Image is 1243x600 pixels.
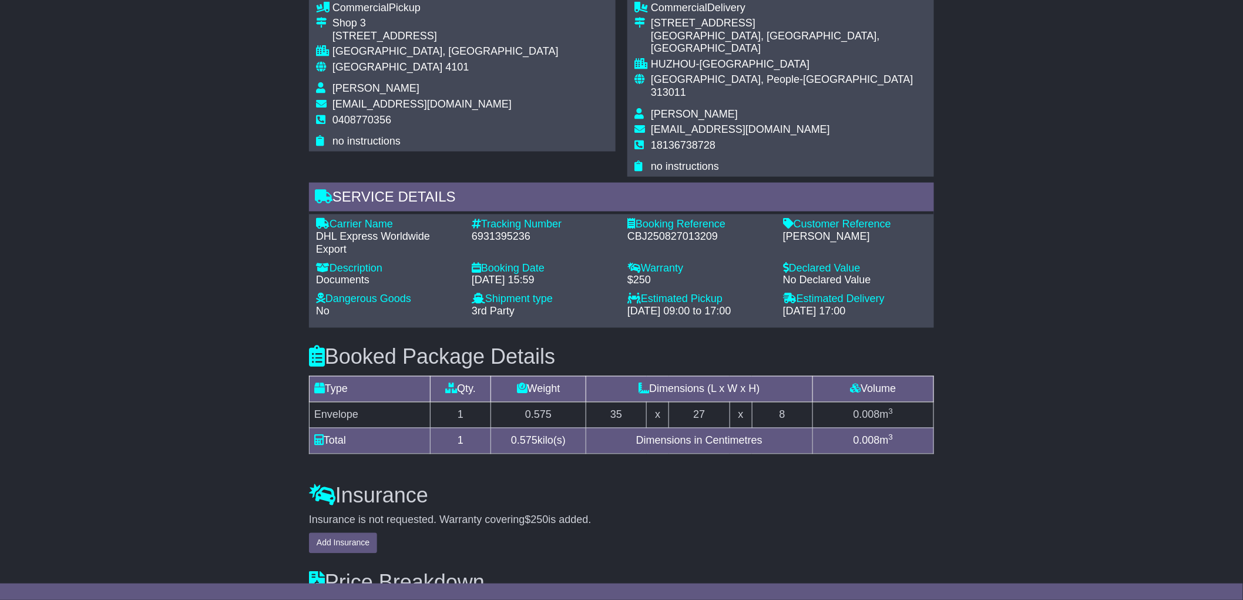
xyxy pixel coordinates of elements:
div: Estimated Pickup [627,293,771,306]
span: No [316,306,330,317]
sup: 3 [889,433,893,442]
td: 1 [431,428,491,454]
div: Shipment type [472,293,616,306]
div: Booking Reference [627,218,771,231]
div: [GEOGRAPHIC_DATA], [GEOGRAPHIC_DATA], [GEOGRAPHIC_DATA] [651,30,927,55]
span: [EMAIL_ADDRESS][DOMAIN_NAME] [332,98,512,110]
div: Tracking Number [472,218,616,231]
div: DHL Express Worldwide Export [316,230,460,256]
span: no instructions [332,135,401,147]
div: Shop 3 [332,17,559,30]
td: m [812,428,933,454]
div: Delivery [651,2,927,15]
div: Documents [316,274,460,287]
div: [GEOGRAPHIC_DATA], [GEOGRAPHIC_DATA] [332,45,559,58]
td: Weight [491,376,586,402]
td: Envelope [310,402,431,428]
td: 35 [586,402,647,428]
div: $250 [627,274,771,287]
span: 0.008 [854,435,880,447]
td: 27 [669,402,730,428]
div: No Declared Value [783,274,927,287]
h3: Price Breakdown [309,571,934,595]
td: 0.575 [491,402,586,428]
span: [GEOGRAPHIC_DATA], People-[GEOGRAPHIC_DATA] [651,73,913,85]
td: Dimensions in Centimetres [586,428,813,454]
div: Booking Date [472,262,616,275]
td: Total [310,428,431,454]
td: Qty. [431,376,491,402]
div: Declared Value [783,262,927,275]
td: Dimensions (L x W x H) [586,376,813,402]
div: [DATE] 17:00 [783,306,927,319]
div: Service Details [309,183,934,214]
div: Warranty [627,262,771,275]
span: [EMAIL_ADDRESS][DOMAIN_NAME] [651,123,830,135]
div: [STREET_ADDRESS] [332,30,559,43]
div: Pickup [332,2,559,15]
div: CBJ250827013209 [627,230,771,243]
td: Type [310,376,431,402]
span: 0408770356 [332,114,391,126]
div: [PERSON_NAME] [783,230,927,243]
div: [DATE] 15:59 [472,274,616,287]
td: x [647,402,669,428]
span: 0.008 [854,409,880,421]
h3: Insurance [309,484,934,508]
div: Insurance is not requested. Warranty covering is added. [309,514,934,527]
span: 18136738728 [651,139,715,151]
td: 8 [752,402,812,428]
td: 1 [431,402,491,428]
div: Carrier Name [316,218,460,231]
h3: Booked Package Details [309,346,934,369]
div: HUZHOU-[GEOGRAPHIC_DATA] [651,58,927,71]
div: 6931395236 [472,230,616,243]
span: [GEOGRAPHIC_DATA] [332,61,442,73]
span: [PERSON_NAME] [332,82,419,94]
span: no instructions [651,160,719,172]
span: 3rd Party [472,306,515,317]
span: Commercial [332,2,389,14]
button: Add Insurance [309,533,377,554]
span: Commercial [651,2,707,14]
span: $250 [525,514,549,526]
div: Estimated Delivery [783,293,927,306]
td: kilo(s) [491,428,586,454]
td: m [812,402,933,428]
span: [PERSON_NAME] [651,108,738,120]
div: [DATE] 09:00 to 17:00 [627,306,771,319]
div: Customer Reference [783,218,927,231]
td: x [730,402,752,428]
div: Dangerous Goods [316,293,460,306]
sup: 3 [889,407,893,416]
div: Description [316,262,460,275]
span: 0.575 [511,435,537,447]
td: Volume [812,376,933,402]
span: 4101 [445,61,469,73]
div: [STREET_ADDRESS] [651,17,927,30]
span: 313011 [651,86,686,98]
